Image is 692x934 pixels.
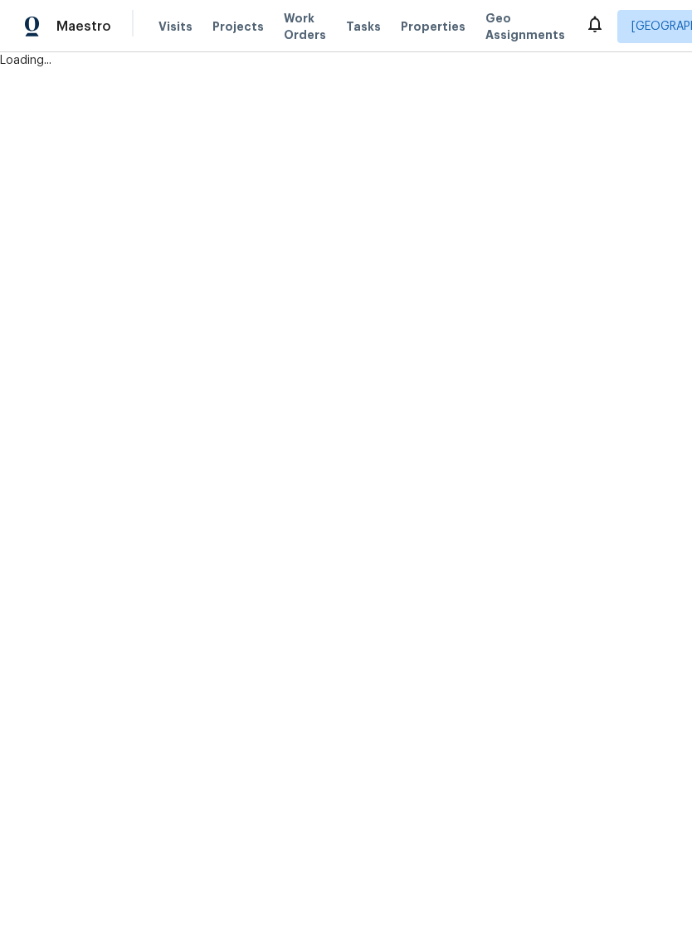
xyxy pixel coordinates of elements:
[158,18,192,35] span: Visits
[284,10,326,43] span: Work Orders
[485,10,565,43] span: Geo Assignments
[56,18,111,35] span: Maestro
[212,18,264,35] span: Projects
[401,18,465,35] span: Properties
[346,21,381,32] span: Tasks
